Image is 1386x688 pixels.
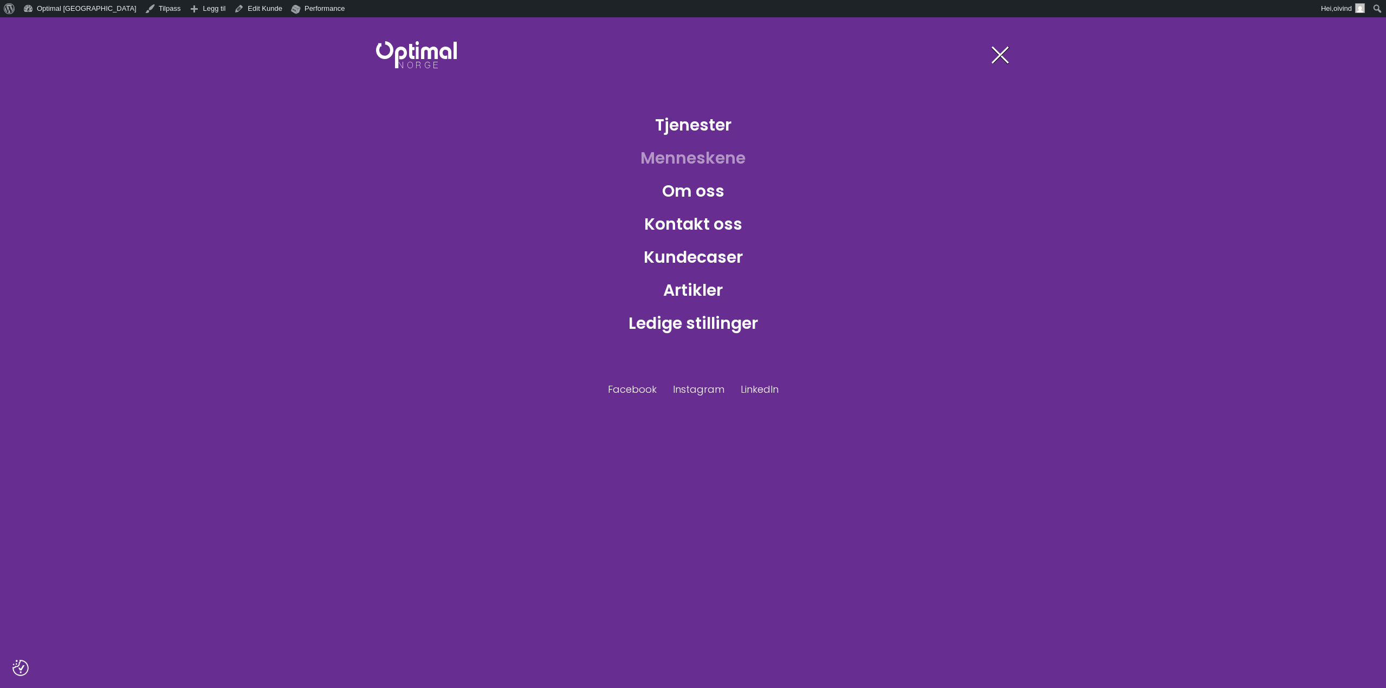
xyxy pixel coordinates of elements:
[655,272,731,308] a: Artikler
[635,239,752,275] a: Kundecaser
[12,660,29,676] img: Revisit consent button
[653,173,733,209] a: Om oss
[673,382,724,397] a: Instagram
[620,306,767,341] a: Ledige stillinger
[632,140,754,176] a: Menneskene
[636,206,751,242] a: Kontakt oss
[741,382,779,397] a: LinkedIn
[608,382,657,397] a: Facebook
[1333,4,1352,12] span: oivind
[646,107,740,142] a: Tjenester
[12,660,29,676] button: Samtykkepreferanser
[376,41,457,68] img: Optimal Norge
